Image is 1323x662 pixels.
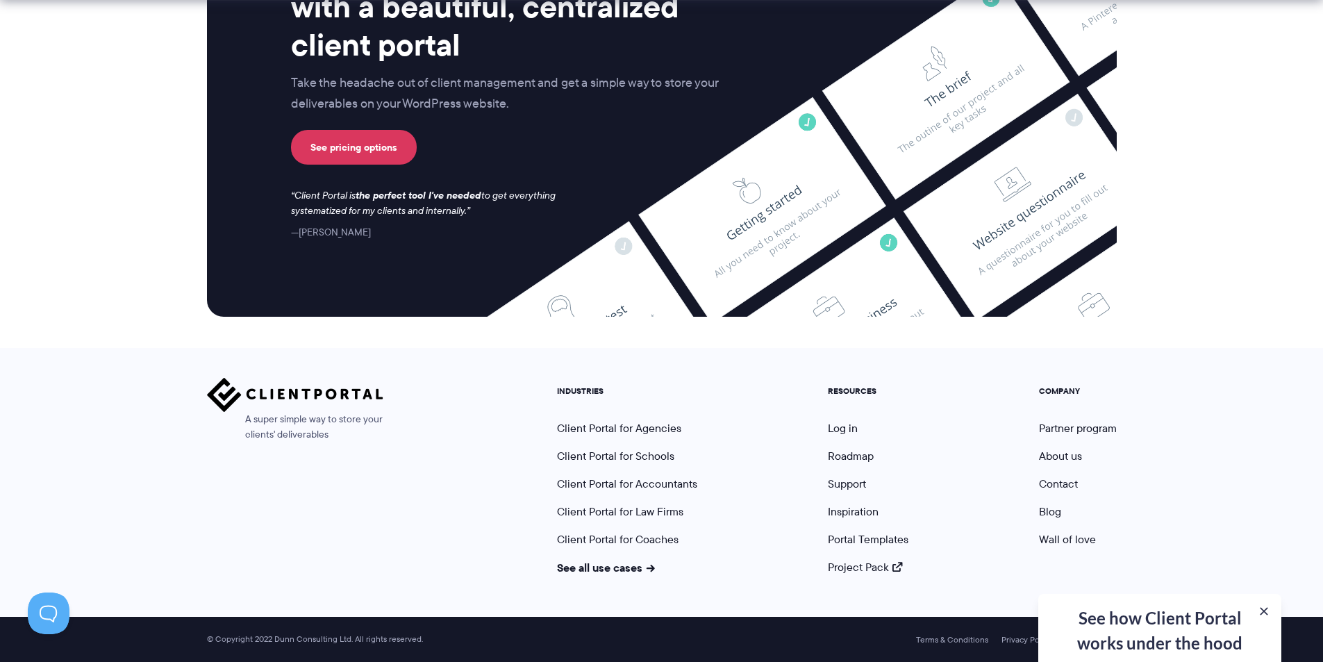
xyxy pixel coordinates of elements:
a: Log in [828,420,858,436]
a: Portal Templates [828,531,908,547]
a: Wall of love [1039,531,1096,547]
a: Partner program [1039,420,1117,436]
a: See pricing options [291,130,417,165]
a: Roadmap [828,448,874,464]
p: Take the headache out of client management and get a simple way to store your deliverables on you... [291,73,748,115]
span: © Copyright 2022 Dunn Consulting Ltd. All rights reserved. [200,634,430,645]
a: Project Pack [828,559,903,575]
a: Client Portal for Schools [557,448,674,464]
a: See all use cases [557,559,656,576]
p: Client Portal is to get everything systematized for my clients and internally. [291,188,574,219]
h5: COMPANY [1039,386,1117,396]
a: Contact [1039,476,1078,492]
a: Client Portal for Coaches [557,531,679,547]
a: Client Portal for Law Firms [557,504,683,520]
a: Client Portal for Agencies [557,420,681,436]
a: Inspiration [828,504,879,520]
h5: RESOURCES [828,386,908,396]
iframe: Toggle Customer Support [28,593,69,634]
a: Terms & Conditions [916,635,988,645]
span: A super simple way to store your clients' deliverables [207,412,383,442]
cite: [PERSON_NAME] [291,225,371,239]
a: Privacy Policy [1001,635,1052,645]
strong: the perfect tool I've needed [356,188,481,203]
a: Support [828,476,866,492]
h5: INDUSTRIES [557,386,697,396]
a: About us [1039,448,1082,464]
a: Client Portal for Accountants [557,476,697,492]
a: Blog [1039,504,1061,520]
